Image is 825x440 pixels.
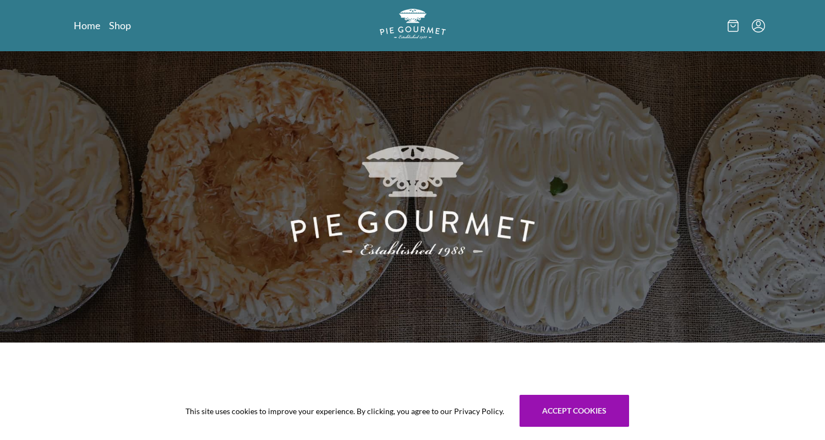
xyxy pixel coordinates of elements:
h1: Call [PHONE_NUMBER] or Order Online [87,378,739,394]
a: Logo [380,9,446,42]
a: Shop [109,19,131,32]
span: This site uses cookies to improve your experience. By clicking, you agree to our Privacy Policy. [185,405,504,417]
button: Menu [752,19,765,32]
a: Home [74,19,100,32]
button: Accept cookies [520,395,629,427]
img: logo [380,9,446,39]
